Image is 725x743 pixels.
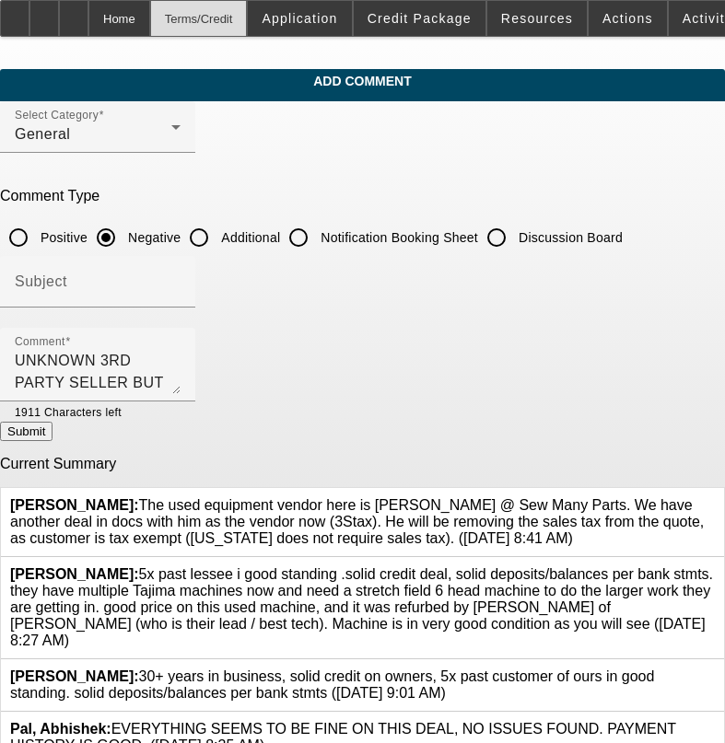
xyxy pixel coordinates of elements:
[217,228,280,247] label: Additional
[501,11,573,26] span: Resources
[15,126,70,142] span: General
[124,228,181,247] label: Negative
[368,11,472,26] span: Credit Package
[10,566,713,648] span: 5x past lessee i good standing .solid credit deal, solid deposits/balances per bank stmts. they h...
[515,228,623,247] label: Discussion Board
[10,721,111,737] b: Pal, Abhishek:
[248,1,351,36] button: Application
[14,74,711,88] span: Add Comment
[10,497,139,513] b: [PERSON_NAME]:
[589,1,667,36] button: Actions
[487,1,587,36] button: Resources
[15,110,99,122] mat-label: Select Category
[602,11,653,26] span: Actions
[317,228,478,247] label: Notification Booking Sheet
[10,497,704,546] span: The used equipment vendor here is [PERSON_NAME] @ Sew Many Parts. We have another deal in docs wi...
[37,228,88,247] label: Positive
[10,668,139,684] b: [PERSON_NAME]:
[15,401,122,422] mat-hint: 1911 Characters left
[10,668,654,701] span: 30+ years in business, solid credit on owners, 5x past customer of ours in good standing. solid d...
[354,1,485,36] button: Credit Package
[262,11,337,26] span: Application
[10,566,139,582] b: [PERSON_NAME]:
[15,336,65,348] mat-label: Comment
[15,273,67,289] mat-label: Subject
